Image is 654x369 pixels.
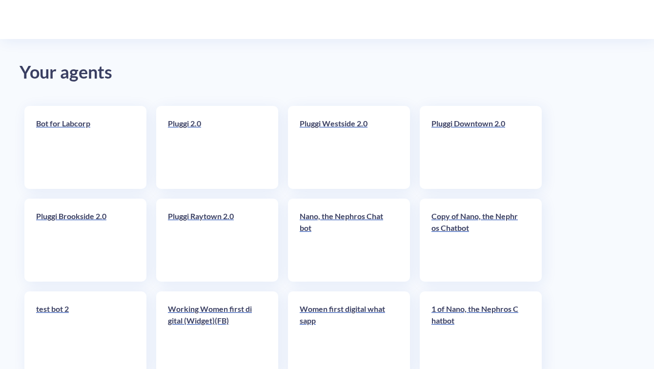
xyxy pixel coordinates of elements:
[36,303,124,315] p: test bot 2
[300,303,388,327] p: Women first digital whatsapp
[168,210,256,222] p: Pluggi Raytown 2.0
[300,210,388,234] p: Nano, the Nephros Chatbot
[168,210,256,270] a: Pluggi Raytown 2.0
[36,118,124,129] p: Bot for Labcorp
[300,303,388,363] a: Women first digital whatsapp
[36,303,124,363] a: test bot 2
[431,210,519,234] p: Copy of Nano, the Nephros Chatbot
[300,118,388,129] p: Pluggi Westside 2.0
[168,303,256,363] a: Working Women first digital (Widget)(FB)
[168,118,256,177] a: Pluggi 2.0
[431,303,519,327] p: 1 of Nano, the Nephros Chatbot
[36,210,124,270] a: Pluggi Brookside 2.0
[36,118,124,177] a: Bot for Labcorp
[300,210,388,270] a: Nano, the Nephros Chatbot
[36,210,124,222] p: Pluggi Brookside 2.0
[431,303,519,363] a: 1 of Nano, the Nephros Chatbot
[300,118,388,177] a: Pluggi Westside 2.0
[431,118,519,177] a: Pluggi Downtown 2.0
[168,118,256,129] p: Pluggi 2.0
[431,210,519,270] a: Copy of Nano, the Nephros Chatbot
[20,59,634,86] div: Your agents
[431,118,519,129] p: Pluggi Downtown 2.0
[168,303,256,327] p: Working Women first digital (Widget)(FB)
